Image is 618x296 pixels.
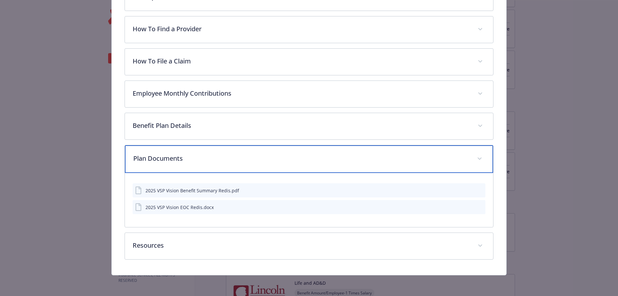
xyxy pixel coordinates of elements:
[133,241,470,250] p: Resources
[145,204,214,211] div: 2025 VSP Vision EOC Redis.docx
[125,81,493,107] div: Employee Monthly Contributions
[133,24,470,34] p: How To Find a Provider
[125,173,493,227] div: Plan Documents
[125,145,493,173] div: Plan Documents
[145,187,239,194] div: 2025 VSP Vision Benefit Summary Redis.pdf
[125,16,493,43] div: How To Find a Provider
[133,154,470,163] p: Plan Documents
[133,121,470,130] p: Benefit Plan Details
[467,187,472,194] button: download file
[125,233,493,259] div: Resources
[125,49,493,75] div: How To File a Claim
[125,113,493,139] div: Benefit Plan Details
[477,204,483,211] button: preview file
[467,204,472,211] button: download file
[133,89,470,98] p: Employee Monthly Contributions
[477,187,483,194] button: preview file
[133,56,470,66] p: How To File a Claim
